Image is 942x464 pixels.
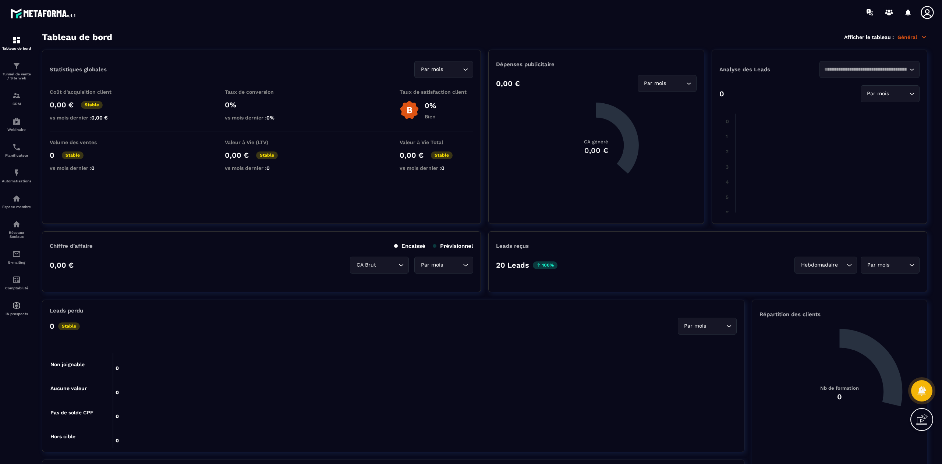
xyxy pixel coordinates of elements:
input: Search for option [824,65,907,74]
p: vs mois dernier : [50,165,123,171]
div: Search for option [414,257,473,274]
div: Search for option [350,257,409,274]
p: Taux de satisfaction client [400,89,473,95]
p: 0,00 € [400,151,424,160]
tspan: 5 [725,194,728,200]
p: Afficher le tableau : [844,34,894,40]
p: Encaissé [394,243,425,249]
a: formationformationTunnel de vente / Site web [2,56,31,86]
a: automationsautomationsAutomatisations [2,163,31,189]
p: vs mois dernier : [225,115,298,121]
span: 0 [441,165,445,171]
input: Search for option [839,261,845,269]
span: Par mois [419,261,445,269]
a: formationformationCRM [2,86,31,111]
p: Comptabilité [2,286,31,290]
p: 0,00 € [496,79,520,88]
input: Search for option [708,322,725,330]
h3: Tableau de bord [42,32,112,42]
p: Dépenses publicitaire [496,61,696,68]
p: 0% [425,101,436,110]
span: 0% [266,115,275,121]
div: Search for option [678,318,737,335]
img: social-network [12,220,21,229]
p: 0 [719,89,724,98]
input: Search for option [445,261,461,269]
p: 0 [50,322,54,331]
p: Bien [425,114,436,119]
span: Par mois [683,322,708,330]
span: Hebdomadaire [799,261,839,269]
img: logo [10,7,77,20]
a: accountantaccountantComptabilité [2,270,31,296]
p: 100% [533,261,557,269]
div: Search for option [794,257,857,274]
p: 0 [50,151,54,160]
img: b-badge-o.b3b20ee6.svg [400,100,419,120]
p: IA prospects [2,312,31,316]
tspan: 0 [725,118,729,124]
p: 0% [225,100,298,109]
p: Volume des ventes [50,139,123,145]
p: vs mois dernier : [400,165,473,171]
tspan: 4 [725,179,729,185]
p: Répartition des clients [759,311,920,318]
span: Par mois [642,79,668,88]
p: Taux de conversion [225,89,298,95]
p: 20 Leads [496,261,529,270]
tspan: 3 [725,164,728,170]
div: Search for option [861,85,920,102]
div: Search for option [638,75,697,92]
p: Stable [81,101,103,109]
p: Coût d'acquisition client [50,89,123,95]
p: CRM [2,102,31,106]
p: Valeur à Vie Total [400,139,473,145]
p: 0,00 € [50,100,74,109]
div: Search for option [861,257,920,274]
img: scheduler [12,143,21,151]
tspan: 6 [725,210,729,215]
p: Espace membre [2,205,31,209]
span: Par mois [865,261,891,269]
span: 0,00 € [91,115,108,121]
p: Analyse des Leads [719,66,819,73]
img: automations [12,117,21,126]
span: CA Brut [355,261,378,269]
a: formationformationTableau de bord [2,30,31,56]
tspan: Aucune valeur [50,385,87,391]
img: accountant [12,275,21,284]
a: automationsautomationsWebinaire [2,111,31,137]
p: Statistiques globales [50,66,107,73]
tspan: 2 [725,149,728,154]
p: Chiffre d’affaire [50,243,93,249]
p: E-mailing [2,260,31,264]
p: Stable [256,151,278,159]
p: vs mois dernier : [50,115,123,121]
p: Tableau de bord [2,46,31,50]
img: formation [12,61,21,70]
p: Prévisionnel [433,243,473,249]
p: Réseaux Sociaux [2,231,31,239]
tspan: Hors cible [50,433,75,439]
span: 0 [91,165,95,171]
a: social-networksocial-networkRéseaux Sociaux [2,214,31,244]
p: Leads perdu [50,307,83,314]
input: Search for option [668,79,684,88]
input: Search for option [891,261,907,269]
div: Search for option [414,61,473,78]
p: Planificateur [2,153,31,157]
tspan: Pas de solde CPF [50,410,93,415]
p: Tunnel de vente / Site web [2,72,31,80]
span: 0 [266,165,270,171]
p: Leads reçus [496,243,529,249]
p: Valeur à Vie (LTV) [225,139,298,145]
div: Search for option [819,61,920,78]
img: formation [12,36,21,44]
a: schedulerschedulerPlanificateur [2,137,31,163]
p: Webinaire [2,128,31,132]
img: email [12,250,21,258]
p: Stable [431,151,453,159]
p: Général [897,34,927,40]
p: vs mois dernier : [225,165,298,171]
img: automations [12,168,21,177]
